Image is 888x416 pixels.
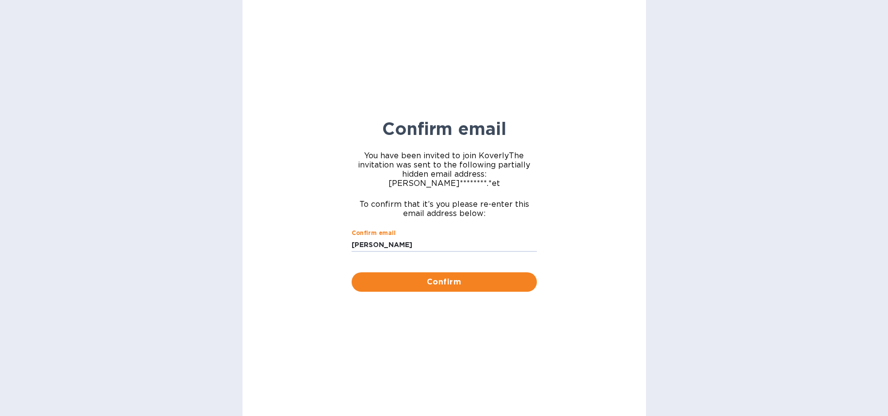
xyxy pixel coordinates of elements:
span: To confirm that it’s you please re-enter this email address below: [352,200,537,218]
span: You have been invited to join Koverly The invitation was sent to the following partially hidden e... [352,151,537,188]
span: Confirm [359,276,529,288]
b: Confirm email [382,118,506,139]
button: Confirm [352,272,537,292]
label: Confirm email [352,231,396,236]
